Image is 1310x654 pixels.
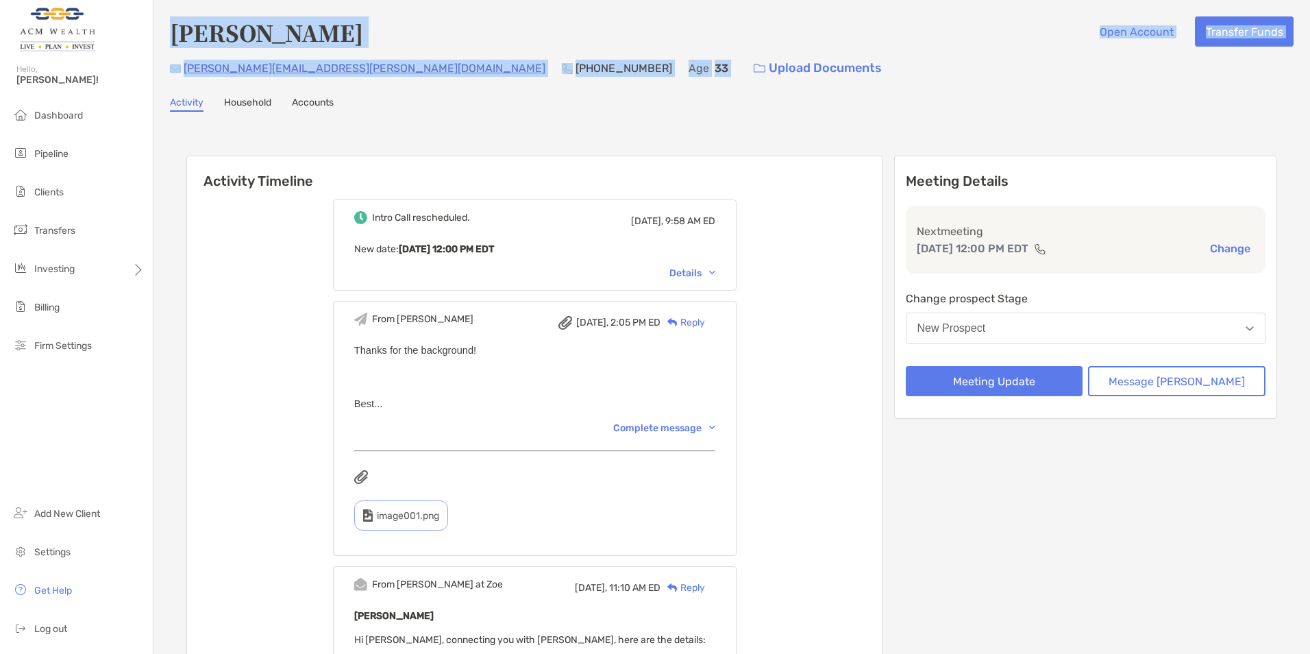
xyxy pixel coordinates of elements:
a: Upload Documents [745,53,891,83]
p: Age [689,60,709,77]
a: Household [224,97,271,112]
span: Transfers [34,225,75,237]
b: [DATE] 12:00 PM EDT [399,243,494,255]
span: Billing [34,302,60,313]
h4: [PERSON_NAME] [170,16,363,48]
div: Details [669,267,715,279]
span: Best... [354,398,383,409]
span: [DATE], [575,582,607,594]
span: Log out [34,623,67,635]
img: settings icon [12,543,29,559]
img: Chevron icon [709,271,715,275]
img: attachment [558,316,572,330]
img: Reply icon [667,318,678,327]
img: transfers icon [12,221,29,238]
span: Thanks for the background! [354,345,476,356]
span: 2:05 PM ED [610,317,660,328]
span: Dashboard [34,110,83,121]
div: Reply [660,581,705,595]
button: Message [PERSON_NAME] [1088,366,1265,396]
img: Event icon [354,313,367,326]
span: 11:10 AM ED [609,582,660,594]
img: clients icon [12,183,29,199]
span: Pipeline [34,148,69,160]
img: communication type [1034,243,1046,254]
span: Investing [34,263,75,275]
img: dashboard icon [12,106,29,123]
img: Event icon [354,578,367,591]
button: Meeting Update [906,366,1083,396]
span: Firm Settings [34,340,92,352]
p: [PHONE_NUMBER] [576,60,672,77]
img: Open dropdown arrow [1246,326,1254,331]
img: Email Icon [170,64,181,73]
span: 9:58 AM ED [665,215,715,227]
div: Reply [660,315,705,330]
button: New Prospect [906,313,1266,344]
p: 33 [715,60,728,77]
img: Event icon [354,211,367,224]
button: Change [1206,241,1255,256]
p: Change prospect Stage [906,290,1266,307]
p: [PERSON_NAME][EMAIL_ADDRESS][PERSON_NAME][DOMAIN_NAME] [184,60,545,77]
img: logout icon [12,620,29,636]
img: investing icon [12,260,29,276]
span: image001.png [377,510,439,522]
span: [PERSON_NAME]! [16,74,145,86]
p: New date : [354,241,715,258]
p: Next meeting [917,223,1255,240]
h6: Activity Timeline [187,156,882,189]
img: attachments [354,470,368,484]
p: Meeting Details [906,173,1266,190]
button: Open Account [1089,16,1184,47]
span: Clients [34,186,64,198]
button: Transfer Funds [1195,16,1294,47]
img: Phone Icon [562,63,573,74]
p: [DATE] 12:00 PM EDT [917,240,1028,257]
div: Complete message [613,422,715,434]
span: [DATE], [631,215,663,227]
img: get-help icon [12,581,29,598]
img: pipeline icon [12,145,29,161]
img: Zoe Logo [16,5,98,55]
div: From [PERSON_NAME] [372,313,473,325]
img: firm-settings icon [12,337,29,353]
span: Get Help [34,585,72,596]
div: Intro Call rescheduled. [372,212,470,223]
span: Settings [34,546,71,558]
img: button icon [754,64,765,73]
img: Chevron icon [709,426,715,430]
img: add_new_client icon [12,505,29,521]
img: billing icon [12,298,29,315]
div: New Prospect [917,322,986,335]
span: Add New Client [34,508,100,520]
a: Accounts [292,97,334,112]
img: Reply icon [667,583,678,592]
span: [DATE], [576,317,608,328]
a: Activity [170,97,203,112]
div: From [PERSON_NAME] at Zoe [372,579,503,590]
img: type [363,509,373,522]
b: [PERSON_NAME] [354,610,434,622]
